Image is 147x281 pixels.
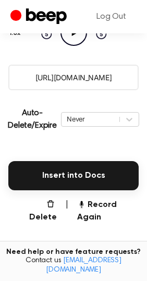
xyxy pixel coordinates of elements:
span: | [65,199,69,224]
span: Contact us [6,256,141,275]
p: Auto-Delete/Expire [8,107,57,132]
div: Never [67,114,114,124]
button: 1.0x [8,25,24,42]
a: Beep [10,7,69,27]
button: Insert into Docs [8,161,139,190]
a: [EMAIL_ADDRESS][DOMAIN_NAME] [46,257,121,274]
button: Delete [21,199,57,224]
a: Log Out [86,4,137,29]
button: Record Again [77,199,139,224]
